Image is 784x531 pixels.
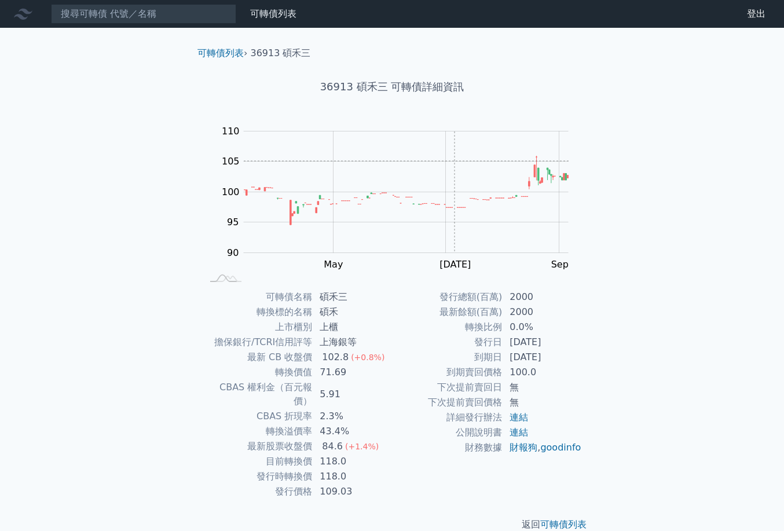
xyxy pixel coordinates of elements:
li: › [197,46,247,60]
td: 最新 CB 收盤價 [202,350,313,365]
td: 發行日 [392,335,503,350]
tspan: Sep [551,259,569,270]
td: 2000 [503,305,582,320]
td: CBAS 折現率 [202,409,313,424]
div: 84.6 [320,440,345,453]
a: 財報狗 [510,442,537,453]
td: 發行總額(百萬) [392,290,503,305]
a: 連結 [510,412,528,423]
a: 可轉債列表 [540,519,587,530]
td: 到期賣回價格 [392,365,503,380]
td: , [503,440,582,455]
td: 發行價格 [202,484,313,499]
td: 下次提前賣回價格 [392,395,503,410]
td: 發行時轉換價 [202,469,313,484]
td: 100.0 [503,365,582,380]
td: [DATE] [503,335,582,350]
td: 最新股票收盤價 [202,439,313,454]
td: 上市櫃別 [202,320,313,335]
td: 71.69 [313,365,392,380]
td: 2000 [503,290,582,305]
td: 下次提前賣回日 [392,380,503,395]
div: 102.8 [320,350,351,364]
td: 公開說明書 [392,425,503,440]
td: 0.0% [503,320,582,335]
a: 登出 [738,5,775,23]
tspan: May [324,259,343,270]
tspan: 110 [222,126,240,137]
a: goodinfo [540,442,581,453]
a: 連結 [510,427,528,438]
tspan: 90 [227,247,239,258]
td: 碩禾 [313,305,392,320]
td: 目前轉換價 [202,454,313,469]
td: 轉換比例 [392,320,503,335]
td: 2.3% [313,409,392,424]
h1: 36913 碩禾三 可轉債詳細資訊 [188,79,596,95]
td: 詳細發行辦法 [392,410,503,425]
g: Chart [215,126,586,270]
tspan: 100 [222,186,240,197]
tspan: 95 [227,217,239,228]
td: 43.4% [313,424,392,439]
tspan: [DATE] [439,259,471,270]
span: (+0.8%) [351,353,384,362]
td: 轉換溢價率 [202,424,313,439]
a: 可轉債列表 [250,8,296,19]
td: 財務數據 [392,440,503,455]
a: 可轉債列表 [197,47,244,58]
td: 上櫃 [313,320,392,335]
td: 碩禾三 [313,290,392,305]
td: 118.0 [313,454,392,469]
li: 36913 碩禾三 [251,46,311,60]
tspan: 105 [222,156,240,167]
td: 無 [503,395,582,410]
input: 搜尋可轉債 代號／名稱 [51,4,236,24]
td: 上海銀等 [313,335,392,350]
td: 無 [503,380,582,395]
td: 5.91 [313,380,392,409]
td: 轉換價值 [202,365,313,380]
td: CBAS 權利金（百元報價） [202,380,313,409]
td: [DATE] [503,350,582,365]
td: 可轉債名稱 [202,290,313,305]
span: (+1.4%) [345,442,379,451]
td: 最新餘額(百萬) [392,305,503,320]
td: 到期日 [392,350,503,365]
td: 109.03 [313,484,392,499]
td: 118.0 [313,469,392,484]
td: 轉換標的名稱 [202,305,313,320]
td: 擔保銀行/TCRI信用評等 [202,335,313,350]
